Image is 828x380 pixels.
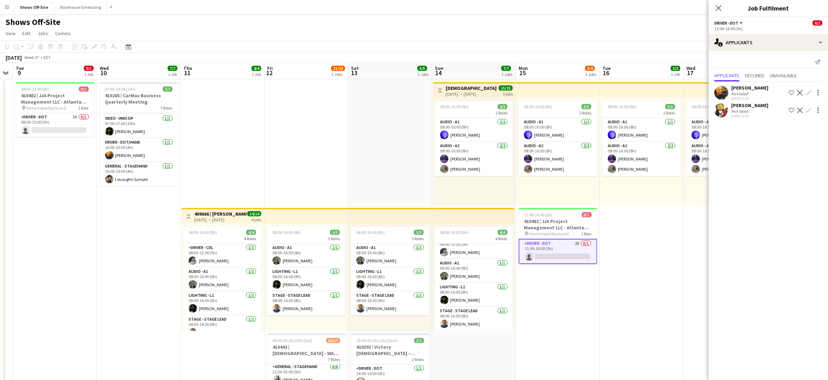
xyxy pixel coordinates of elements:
span: 16/17 [326,338,340,343]
span: 08:00-16:00 (8h) [356,230,385,235]
h1: Shows Off-Site [6,17,60,27]
span: View [6,30,15,37]
div: Not rated [731,91,749,96]
app-card-role: Audio - A11/108:00-16:00 (8h)[PERSON_NAME] [435,118,513,142]
app-card-role: Audio - A11/108:00-16:00 (8h)[PERSON_NAME] [686,118,765,142]
div: Not rated [731,109,749,114]
h3: 410482 | JJA Project Management LLC - Atlanta Food & Wine Festival - Home Depot Backyard - Deliver [16,92,94,105]
span: 14:00-01:00 (11h) (Sun) [357,338,398,343]
div: 08:00-16:00 (8h)3/32 RolesAudio - A11/108:00-16:00 (8h)[PERSON_NAME]Audio - A22/208:00-16:00 (8h)... [518,101,597,176]
span: 17 [685,69,695,77]
app-card-role: Lighting - L11/108:00-16:00 (8h)[PERSON_NAME] [183,291,262,315]
span: 07:00-20:00 (13h) [105,86,136,92]
span: 7 Roles [161,105,173,111]
span: Fri [267,65,273,71]
app-job-card: 08:00-13:00 (5h)0/1410482 | JJA Project Management LLC - Atlanta Food & Wine Festival - Home Depo... [16,82,94,137]
span: Mon [519,65,528,71]
button: Shows Off-Site [14,0,54,14]
app-card-role: Audio - A11/108:00-16:00 (8h)[PERSON_NAME] [435,259,513,283]
h3: [DEMOGRAPHIC_DATA] Purse [PERSON_NAME] -- 409866 [446,85,498,91]
app-card-role: Driver - CDL1/108:00-13:00 (5h)[PERSON_NAME] [435,235,513,259]
span: Declined [745,73,764,78]
h3: 410482 | JJA Project Management LLC - Atlanta Food & Wine Festival - Home Depot Backyard - Return [519,218,597,231]
span: 08:00-13:00 (5h) [21,86,50,92]
div: 2 Jobs [418,72,429,77]
app-card-role: Lighting - L11/108:00-16:00 (8h)[PERSON_NAME] [267,268,345,291]
app-card-role: Audio - A22/208:00-16:00 (8h)[PERSON_NAME][PERSON_NAME] [518,142,597,176]
a: Edit [20,29,33,38]
app-card-role: Audio - A11/108:00-16:00 (8h)[PERSON_NAME] [267,244,345,268]
h3: 410303 | Victory [DEMOGRAPHIC_DATA] - Volunteer Appreciation Event [351,344,430,356]
span: Tue [603,65,611,71]
div: [DATE] [6,54,22,61]
span: Home Depot Backyard [26,105,66,111]
span: 13 [350,69,359,77]
span: 21/22 [331,66,345,71]
span: 2 Roles [496,110,507,116]
app-card-role: Audio - A11/108:00-16:00 (8h)[PERSON_NAME] [351,244,429,268]
app-card-role: Stage - Stage Lead1/108:00-16:00 (8h)[PERSON_NAME] [351,291,429,315]
div: 1 Job [168,72,177,77]
div: 08:00-16:00 (8h)3/32 RolesAudio - A11/108:00-16:00 (8h)[PERSON_NAME]Audio - A22/208:00-16:00 (8h)... [435,101,513,176]
app-job-card: 08:00-16:00 (8h)3/32 RolesAudio - A11/108:00-16:00 (8h)[PERSON_NAME]Audio - A22/208:00-16:00 (8h)... [602,101,681,176]
span: 3/3 [665,104,675,109]
button: Warehouse Scheduling [54,0,107,14]
div: [PERSON_NAME] [731,102,768,109]
div: 3 Jobs [331,72,345,77]
span: 3/3 [581,104,591,109]
span: 0/1 [813,20,822,26]
span: 1 Role [581,231,592,236]
span: 10 [99,69,109,77]
span: 2 Roles [663,110,675,116]
span: Edit [22,30,31,37]
app-card-role: Stage - Stage Lead1/108:00-16:00 (8h)[PERSON_NAME] [435,307,513,331]
span: 4 Roles [244,236,256,241]
span: Driver - DOT [714,20,738,26]
div: 5 jobs [503,91,513,97]
span: Unavailable [770,73,797,78]
div: EDT [43,55,51,60]
div: 11:00-16:00 (5h) [714,26,822,31]
span: 08:00-16:00 (8h) [440,104,469,109]
app-card-role: General - Stagehand1/116:00-20:00 (4h)Lovaughn Sample [100,162,178,186]
div: 1 Job [252,72,261,77]
span: 3/3 [330,230,340,235]
app-card-role: Driver - DOT2A0/111:00-16:00 (5h) [519,239,597,264]
span: 3/4 [585,66,595,71]
span: 08:00-16:00 (8h) [440,230,469,235]
span: 1 Role [79,105,89,111]
span: 7/7 [501,66,511,71]
span: 0/1 [582,212,592,217]
span: Week 37 [23,55,41,60]
span: Tue [16,65,24,71]
app-card-role: Lighting - L11/108:00-16:00 (8h)[PERSON_NAME] [435,283,513,307]
span: 15 [518,69,528,77]
span: 14/14 [247,211,261,216]
span: Wed [686,65,695,71]
app-job-card: 08:00-16:00 (8h)3/32 RolesAudio - A11/108:00-16:00 (8h)[PERSON_NAME]Audio - A22/208:00-16:00 (8h)... [686,101,765,176]
app-card-role: Audio - A11/108:00-16:00 (8h)[PERSON_NAME] [183,268,262,291]
span: 2 Roles [579,110,591,116]
span: Thu [183,65,192,71]
span: 3/3 [498,104,507,109]
div: [DATE] 19:30 [731,114,768,118]
span: 16 [601,69,611,77]
app-job-card: 11:00-16:00 (5h)0/1410482 | JJA Project Management LLC - Atlanta Food & Wine Festival - Home Depo... [519,208,597,264]
div: [PERSON_NAME] [731,85,768,91]
div: 2 Jobs [585,72,596,77]
span: 2/2 [414,338,424,343]
div: 08:00-16:00 (8h)3/33 RolesAudio - A11/108:00-16:00 (8h)[PERSON_NAME]Lighting - L11/108:00-16:00 (... [351,227,429,315]
h3: Job Fulfilment [709,4,828,13]
span: Jobs [38,30,48,37]
app-job-card: 08:00-16:00 (8h)4/44 RolesDriver - CDL1/108:00-13:00 (5h)[PERSON_NAME]Audio - A11/108:00-16:00 (8... [435,227,513,331]
div: 2 Jobs [501,72,512,77]
app-card-role: Audio - A11/108:00-16:00 (8h)[PERSON_NAME] [518,118,597,142]
span: Sat [351,65,359,71]
span: 4/4 [246,230,256,235]
app-card-role: Audio - A22/208:00-16:00 (8h)[PERSON_NAME][PERSON_NAME] [435,142,513,176]
app-job-card: 08:00-16:00 (8h)4/44 RolesDriver - CDL1/108:00-13:00 (5h)[PERSON_NAME]Audio - A11/108:00-16:00 (8... [183,227,262,331]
